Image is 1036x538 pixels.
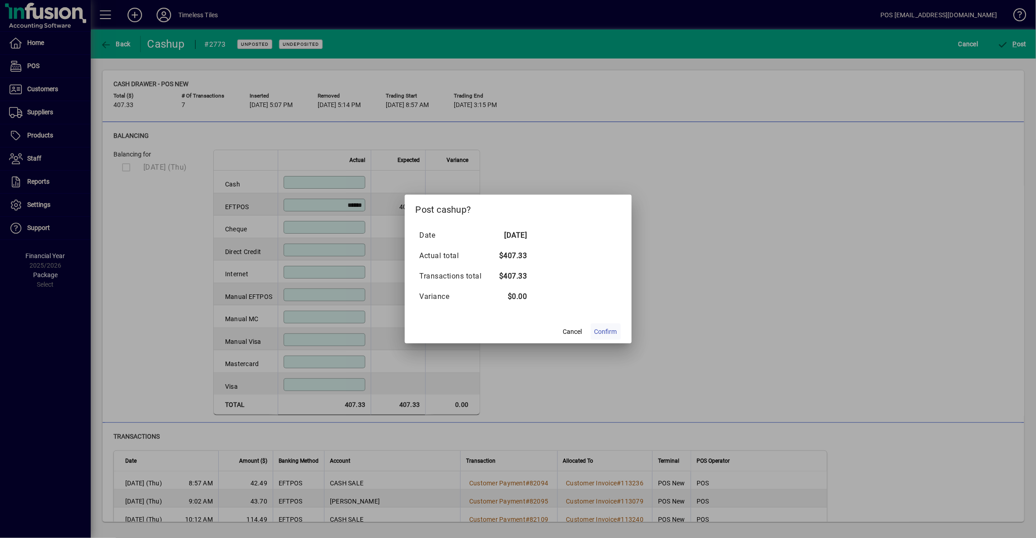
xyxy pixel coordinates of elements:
[594,327,617,337] span: Confirm
[563,327,582,337] span: Cancel
[419,266,491,286] td: Transactions total
[405,195,632,221] h2: Post cashup?
[558,323,587,340] button: Cancel
[491,225,527,245] td: [DATE]
[419,286,491,307] td: Variance
[491,266,527,286] td: $407.33
[491,245,527,266] td: $407.33
[491,286,527,307] td: $0.00
[419,225,491,245] td: Date
[591,323,621,340] button: Confirm
[419,245,491,266] td: Actual total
